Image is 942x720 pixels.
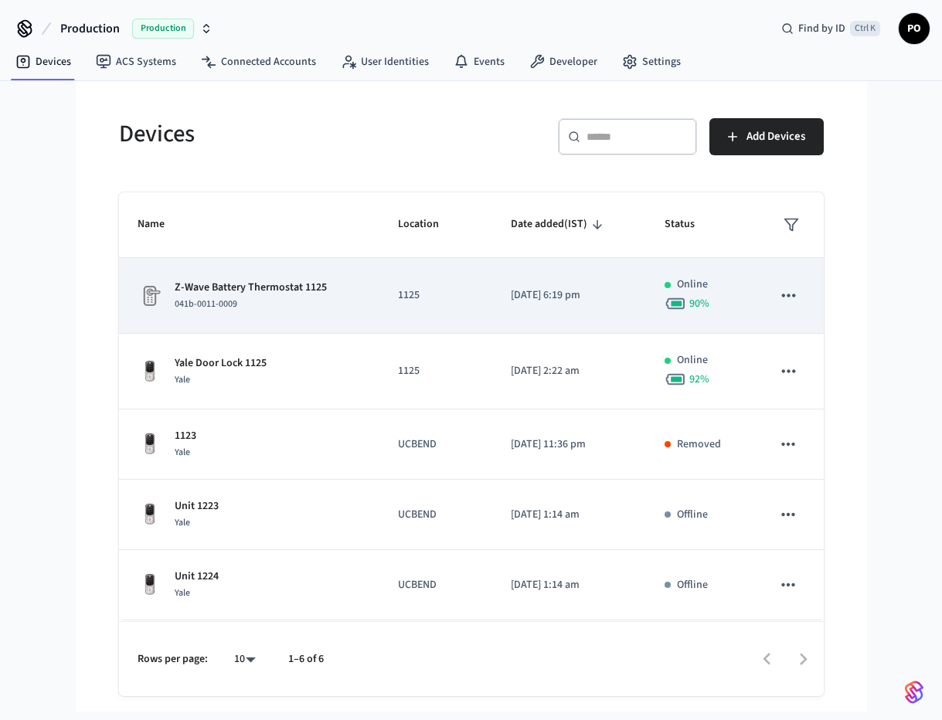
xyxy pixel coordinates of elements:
[610,48,693,76] a: Settings
[677,352,708,368] p: Online
[138,284,162,308] img: Placeholder Lock Image
[175,569,219,585] p: Unit 1224
[899,13,930,44] button: PO
[138,651,208,667] p: Rows per page:
[175,586,190,599] span: Yale
[175,355,267,372] p: Yale Door Lock 1125
[677,277,708,293] p: Online
[769,15,893,42] div: Find by IDCtrl K
[132,19,194,39] span: Production
[328,48,441,76] a: User Identities
[175,373,190,386] span: Yale
[511,363,627,379] p: [DATE] 2:22 am
[511,212,607,236] span: Date added(IST)
[398,507,474,523] p: UCBEND
[746,127,805,147] span: Add Devices
[517,48,610,76] a: Developer
[398,577,474,593] p: UCBEND
[288,651,324,667] p: 1–6 of 6
[689,372,709,387] span: 92 %
[677,507,708,523] p: Offline
[175,297,237,311] span: 041b-0011-0009
[175,446,190,459] span: Yale
[665,212,715,236] span: Status
[138,432,162,457] img: Yale Assure Touchscreen Wifi Smart Lock, Satin Nickel, Front
[138,359,162,384] img: Yale Assure Touchscreen Wifi Smart Lock, Satin Nickel, Front
[689,296,709,311] span: 90 %
[119,118,462,150] h5: Devices
[226,648,264,671] div: 10
[398,363,474,379] p: 1125
[138,212,185,236] span: Name
[709,118,824,155] button: Add Devices
[900,15,928,42] span: PO
[398,436,474,453] p: UCBEND
[850,21,880,36] span: Ctrl K
[511,436,627,453] p: [DATE] 11:36 pm
[138,502,162,527] img: Yale Assure Touchscreen Wifi Smart Lock, Satin Nickel, Front
[138,572,162,597] img: Yale Assure Touchscreen Wifi Smart Lock, Satin Nickel, Front
[398,212,459,236] span: Location
[3,48,83,76] a: Devices
[511,507,627,523] p: [DATE] 1:14 am
[60,19,120,38] span: Production
[119,192,824,691] table: sticky table
[398,287,474,304] p: 1125
[677,436,721,453] p: Removed
[511,577,627,593] p: [DATE] 1:14 am
[83,48,189,76] a: ACS Systems
[175,428,196,444] p: 1123
[905,680,923,705] img: SeamLogoGradient.69752ec5.svg
[677,577,708,593] p: Offline
[511,287,627,304] p: [DATE] 6:19 pm
[175,280,327,296] p: Z-Wave Battery Thermostat 1125
[798,21,845,36] span: Find by ID
[175,516,190,529] span: Yale
[189,48,328,76] a: Connected Accounts
[175,498,219,515] p: Unit 1223
[441,48,517,76] a: Events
